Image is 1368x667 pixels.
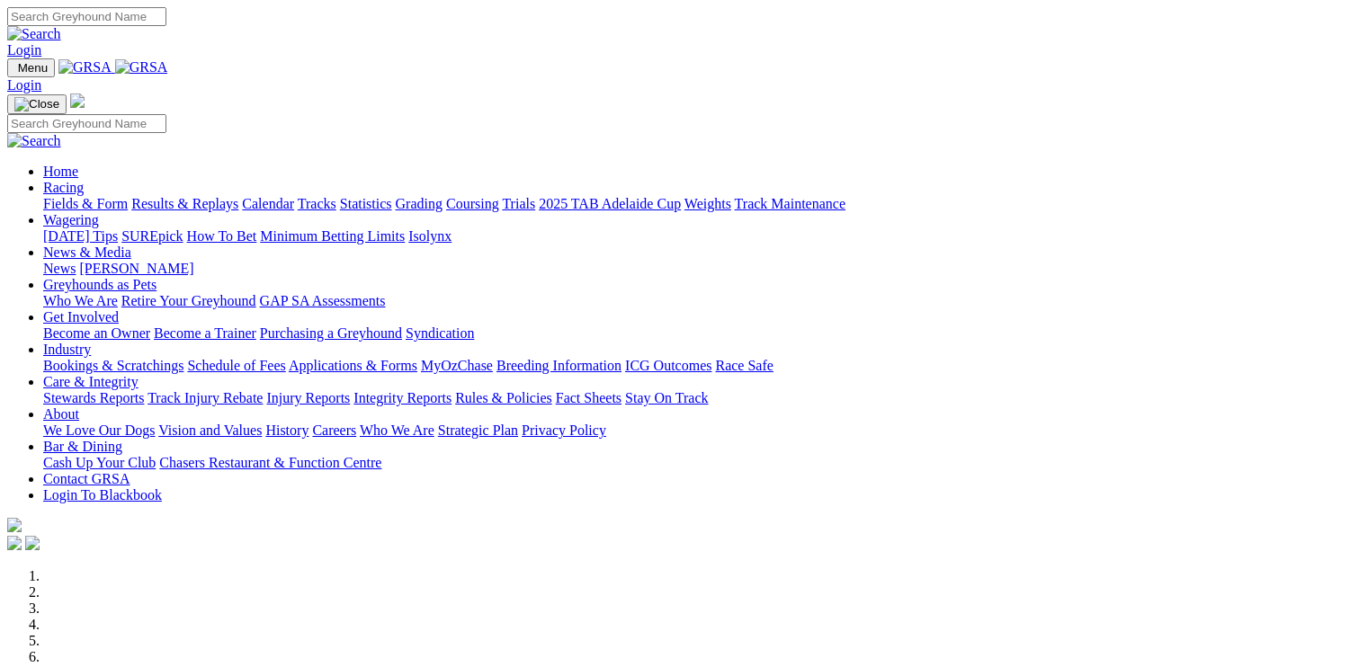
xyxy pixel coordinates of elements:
[121,228,183,244] a: SUREpick
[154,325,256,341] a: Become a Trainer
[43,277,156,292] a: Greyhounds as Pets
[43,164,78,179] a: Home
[43,439,122,454] a: Bar & Dining
[446,196,499,211] a: Coursing
[43,309,119,325] a: Get Involved
[187,228,257,244] a: How To Bet
[715,358,773,373] a: Race Safe
[496,358,621,373] a: Breeding Information
[556,390,621,405] a: Fact Sheets
[43,212,99,227] a: Wagering
[7,94,67,114] button: Toggle navigation
[7,58,55,77] button: Toggle navigation
[43,228,1361,245] div: Wagering
[265,422,308,438] a: History
[43,245,131,260] a: News & Media
[312,422,356,438] a: Careers
[7,133,61,149] img: Search
[43,342,91,357] a: Industry
[7,536,22,550] img: facebook.svg
[260,293,386,308] a: GAP SA Assessments
[58,59,112,76] img: GRSA
[43,358,183,373] a: Bookings & Scratchings
[79,261,193,276] a: [PERSON_NAME]
[625,390,708,405] a: Stay On Track
[7,518,22,532] img: logo-grsa-white.png
[455,390,552,405] a: Rules & Policies
[360,422,434,438] a: Who We Are
[260,228,405,244] a: Minimum Betting Limits
[43,293,1361,309] div: Greyhounds as Pets
[18,61,48,75] span: Menu
[7,7,166,26] input: Search
[735,196,845,211] a: Track Maintenance
[7,114,166,133] input: Search
[539,196,681,211] a: 2025 TAB Adelaide Cup
[43,196,1361,212] div: Racing
[43,325,150,341] a: Become an Owner
[289,358,417,373] a: Applications & Forms
[353,390,452,405] a: Integrity Reports
[43,455,156,470] a: Cash Up Your Club
[70,93,85,108] img: logo-grsa-white.png
[43,180,84,195] a: Racing
[43,325,1361,342] div: Get Involved
[187,358,285,373] a: Schedule of Fees
[7,77,41,93] a: Login
[260,325,402,341] a: Purchasing a Greyhound
[43,487,162,502] a: Login To Blackbook
[266,390,350,405] a: Injury Reports
[115,59,168,76] img: GRSA
[148,390,263,405] a: Track Injury Rebate
[43,374,139,389] a: Care & Integrity
[43,228,118,244] a: [DATE] Tips
[7,42,41,58] a: Login
[7,26,61,42] img: Search
[298,196,336,211] a: Tracks
[43,455,1361,471] div: Bar & Dining
[43,261,1361,277] div: News & Media
[502,196,535,211] a: Trials
[43,471,130,486] a: Contact GRSA
[25,536,40,550] img: twitter.svg
[43,406,79,422] a: About
[408,228,452,244] a: Isolynx
[340,196,392,211] a: Statistics
[131,196,238,211] a: Results & Replays
[43,422,155,438] a: We Love Our Dogs
[159,455,381,470] a: Chasers Restaurant & Function Centre
[14,97,59,111] img: Close
[522,422,606,438] a: Privacy Policy
[421,358,493,373] a: MyOzChase
[43,261,76,276] a: News
[406,325,474,341] a: Syndication
[121,293,256,308] a: Retire Your Greyhound
[242,196,294,211] a: Calendar
[43,358,1361,374] div: Industry
[396,196,443,211] a: Grading
[438,422,518,438] a: Strategic Plan
[625,358,711,373] a: ICG Outcomes
[684,196,731,211] a: Weights
[43,390,144,405] a: Stewards Reports
[43,422,1361,439] div: About
[43,390,1361,406] div: Care & Integrity
[43,196,128,211] a: Fields & Form
[158,422,262,438] a: Vision and Values
[43,293,118,308] a: Who We Are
